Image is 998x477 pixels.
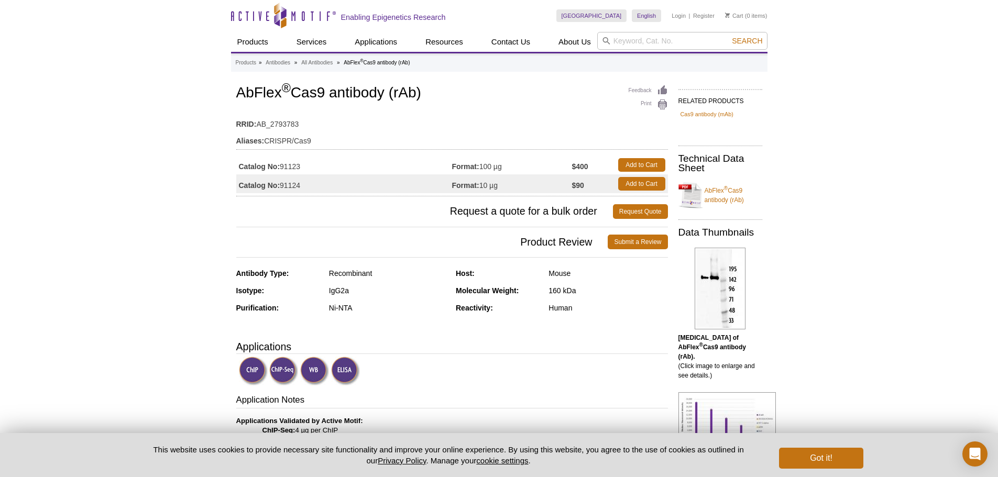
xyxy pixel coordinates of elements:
[549,269,667,278] div: Mouse
[672,12,686,19] a: Login
[678,89,762,108] h2: RELATED PRODUCTS
[476,456,528,465] button: cookie settings
[331,357,360,385] img: Enzyme-linked Immunosorbent Assay Validated
[608,235,667,249] a: Submit a Review
[236,269,289,278] strong: Antibody Type:
[629,99,668,110] a: Print
[552,32,597,52] a: About Us
[632,9,661,22] a: English
[266,58,290,68] a: Antibodies
[236,417,363,425] b: Applications Validated by Active Motif:
[300,357,329,385] img: Western Blot Validated
[236,156,452,174] td: 91123
[695,248,745,329] img: AbFlex<sup>®</sup> Cas9 antibody (rAb) tested by Western blot.
[618,177,665,191] a: Add to Cart
[779,448,863,469] button: Got it!
[572,181,584,190] strong: $90
[341,13,446,22] h2: Enabling Epigenetics Research
[678,392,776,450] img: AbFlex<sup>®</sup> Cas9 antibody (rAb) tested by ELISA.
[456,304,493,312] strong: Reactivity:
[678,334,746,360] b: [MEDICAL_DATA] of AbFlex Cas9 antibody (rAb).
[725,13,730,18] img: Your Cart
[618,158,665,172] a: Add to Cart
[329,286,448,295] div: IgG2a
[378,456,426,465] a: Privacy Policy
[236,119,257,129] strong: RRID:
[236,85,668,103] h1: AbFlex Cas9 antibody (rAb)
[301,58,333,68] a: All Antibodies
[725,9,767,22] li: (0 items)
[678,228,762,237] h2: Data Thumbnails
[269,357,298,385] img: ChIP-Seq Validated
[337,60,340,65] li: »
[236,204,613,219] span: Request a quote for a bulk order
[699,342,703,348] sup: ®
[329,303,448,313] div: Ni-NTA
[259,60,262,65] li: »
[348,32,403,52] a: Applications
[419,32,469,52] a: Resources
[360,58,363,63] sup: ®
[452,174,572,193] td: 10 µg
[556,9,627,22] a: [GEOGRAPHIC_DATA]
[678,154,762,173] h2: Technical Data Sheet
[135,444,762,466] p: This website uses cookies to provide necessary site functionality and improve your online experie...
[290,32,333,52] a: Services
[236,136,265,146] strong: Aliases:
[678,180,762,211] a: AbFlex®Cas9 antibody (rAb)
[236,394,668,408] h3: Application Notes
[724,185,728,191] sup: ®
[681,109,733,119] a: Cas9 antibody (mAb)
[236,174,452,193] td: 91124
[456,286,519,295] strong: Molecular Weight:
[693,12,715,19] a: Register
[329,269,448,278] div: Recombinant
[452,181,479,190] strong: Format:
[613,204,668,219] a: Request Quote
[236,235,608,249] span: Product Review
[549,303,667,313] div: Human
[236,304,279,312] strong: Purification:
[485,32,536,52] a: Contact Us
[572,162,588,171] strong: $400
[239,357,268,385] img: ChIP Validated
[231,32,275,52] a: Products
[725,12,743,19] a: Cart
[549,286,667,295] div: 160 kDa
[239,162,280,171] strong: Catalog No:
[456,269,475,278] strong: Host:
[597,32,767,50] input: Keyword, Cat. No.
[236,58,256,68] a: Products
[729,36,765,46] button: Search
[239,181,280,190] strong: Catalog No:
[236,113,668,130] td: AB_2793783
[962,441,988,467] div: Open Intercom Messenger
[236,286,265,295] strong: Isotype:
[236,130,668,147] td: CRISPR/Cas9
[344,60,410,65] li: AbFlex Cas9 antibody (rAb)
[282,81,291,95] sup: ®
[236,339,668,354] h3: Applications
[629,85,668,96] a: Feedback
[678,333,762,380] p: (Click image to enlarge and see details.)
[689,9,690,22] li: |
[294,60,298,65] li: »
[732,37,762,45] span: Search
[452,162,479,171] strong: Format:
[452,156,572,174] td: 100 µg
[262,426,295,434] strong: ChIP-Seq:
